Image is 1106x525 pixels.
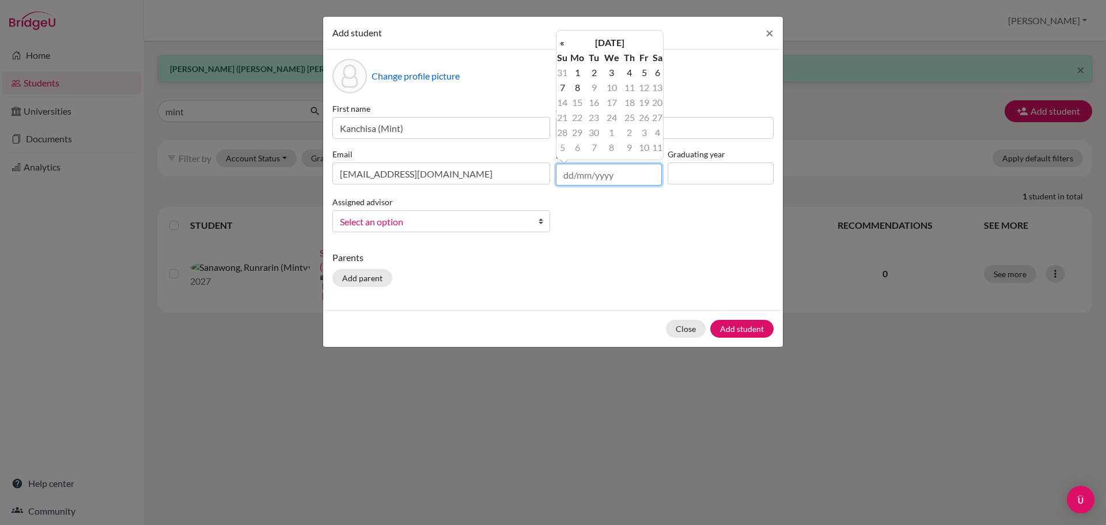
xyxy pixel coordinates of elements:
[332,103,550,115] label: First name
[622,125,637,140] td: 2
[601,65,622,80] td: 3
[1067,486,1094,513] div: Open Intercom Messenger
[652,125,663,140] td: 4
[556,103,774,115] label: Surname
[601,50,622,65] th: We
[652,140,663,155] td: 11
[637,95,652,110] td: 19
[766,24,774,41] span: ×
[332,27,382,38] span: Add student
[568,35,652,50] th: [DATE]
[556,50,568,65] th: Su
[332,59,367,93] div: Profile picture
[587,95,601,110] td: 16
[710,320,774,338] button: Add student
[556,125,568,140] td: 28
[652,95,663,110] td: 20
[652,65,663,80] td: 6
[587,125,601,140] td: 30
[587,140,601,155] td: 7
[601,110,622,125] td: 24
[568,110,587,125] td: 22
[652,50,663,65] th: Sa
[637,65,652,80] td: 5
[556,80,568,95] td: 7
[332,148,550,160] label: Email
[332,269,392,287] button: Add parent
[332,251,774,265] p: Parents
[622,80,637,95] td: 11
[556,164,662,186] input: dd/mm/yyyy
[568,65,587,80] td: 1
[652,80,663,95] td: 13
[587,80,601,95] td: 9
[332,196,393,208] label: Assigned advisor
[637,125,652,140] td: 3
[568,125,587,140] td: 29
[666,320,706,338] button: Close
[556,65,568,80] td: 31
[601,140,622,155] td: 8
[622,50,637,65] th: Th
[637,140,652,155] td: 10
[556,95,568,110] td: 14
[568,50,587,65] th: Mo
[587,110,601,125] td: 23
[637,50,652,65] th: Fr
[568,95,587,110] td: 15
[556,140,568,155] td: 5
[652,110,663,125] td: 27
[622,95,637,110] td: 18
[601,125,622,140] td: 1
[622,140,637,155] td: 9
[587,65,601,80] td: 2
[568,80,587,95] td: 8
[637,110,652,125] td: 26
[568,140,587,155] td: 6
[622,110,637,125] td: 25
[637,80,652,95] td: 12
[556,35,568,50] th: «
[556,110,568,125] td: 21
[668,148,774,160] label: Graduating year
[622,65,637,80] td: 4
[601,80,622,95] td: 10
[756,17,783,49] button: Close
[340,214,528,229] span: Select an option
[587,50,601,65] th: Tu
[601,95,622,110] td: 17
